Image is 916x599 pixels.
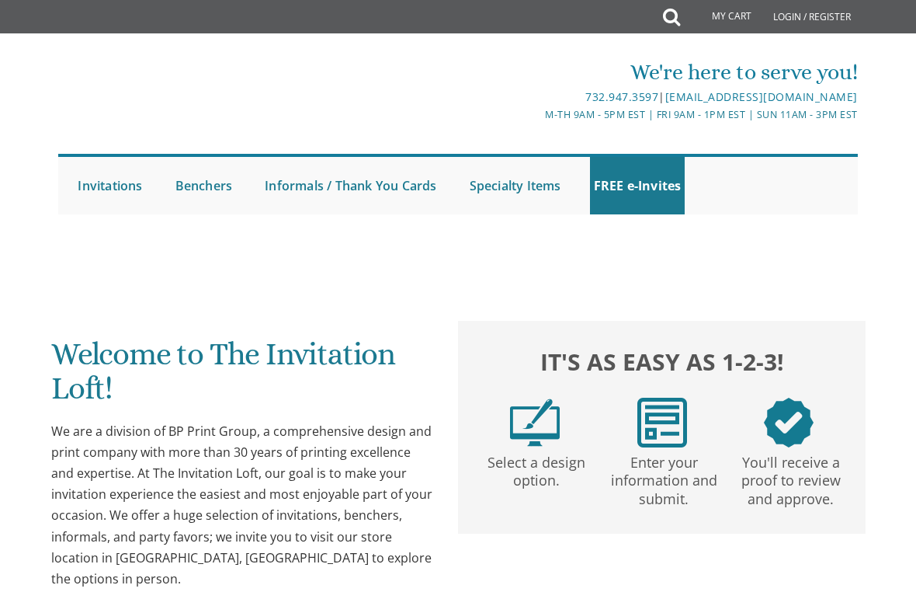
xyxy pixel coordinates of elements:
a: FREE e-Invites [590,157,685,214]
div: M-Th 9am - 5pm EST | Fri 9am - 1pm EST | Sun 11am - 3pm EST [325,106,857,123]
a: Specialty Items [466,157,565,214]
h1: Welcome to The Invitation Loft! [51,337,432,417]
div: We're here to serve you! [325,57,857,88]
a: My Cart [678,2,762,33]
h2: It's as easy as 1-2-3! [471,345,852,378]
img: step1.png [510,398,560,448]
p: You'll receive a proof to review and approve. [730,448,852,508]
p: Select a design option. [477,448,598,490]
a: Benchers [172,157,237,214]
img: step2.png [637,398,687,448]
div: | [325,88,857,106]
a: Invitations [74,157,146,214]
div: We are a division of BP Print Group, a comprehensive design and print company with more than 30 y... [51,421,432,590]
a: 732.947.3597 [585,89,658,104]
p: Enter your information and submit. [603,448,724,508]
img: step3.png [764,398,814,448]
a: [EMAIL_ADDRESS][DOMAIN_NAME] [665,89,858,104]
a: Informals / Thank You Cards [261,157,440,214]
